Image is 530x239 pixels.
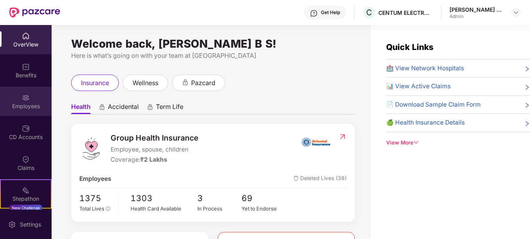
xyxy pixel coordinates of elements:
div: animation [98,103,106,111]
div: View More [386,139,530,147]
img: svg+xml;base64,PHN2ZyBpZD0iRHJvcGRvd24tMzJ4MzIiIHhtbG5zPSJodHRwOi8vd3d3LnczLm9yZy8yMDAwL3N2ZyIgd2... [513,9,519,16]
span: pazcard [191,78,215,88]
img: svg+xml;base64,PHN2ZyBpZD0iSG9tZSIgeG1sbnM9Imh0dHA6Ly93d3cudzMub3JnLzIwMDAvc3ZnIiB3aWR0aD0iMjAiIG... [22,32,30,40]
span: Accidental [108,103,139,114]
span: wellness [132,78,158,88]
span: 1303 [131,192,197,205]
img: deleteIcon [294,176,299,181]
img: svg+xml;base64,PHN2ZyBpZD0iQ0RfQWNjb3VudHMiIGRhdGEtbmFtZT0iQ0QgQWNjb3VudHMiIHhtbG5zPSJodHRwOi8vd3... [22,125,30,132]
img: svg+xml;base64,PHN2ZyBpZD0iSGVscC0zMngzMiIgeG1sbnM9Imh0dHA6Ly93d3cudzMub3JnLzIwMDAvc3ZnIiB3aWR0aD... [310,9,318,17]
div: Yet to Endorse [242,205,286,212]
div: Stepathon [1,195,51,203]
span: info-circle [106,207,111,211]
img: svg+xml;base64,PHN2ZyBpZD0iQ2xhaW0iIHhtbG5zPSJodHRwOi8vd3d3LnczLm9yZy8yMDAwL3N2ZyIgd2lkdGg9IjIwIi... [22,155,30,163]
span: C [366,8,372,17]
img: svg+xml;base64,PHN2ZyB4bWxucz0iaHR0cDovL3d3dy53My5vcmcvMjAwMC9zdmciIHdpZHRoPSIyMSIgaGVpZ2h0PSIyMC... [22,186,30,194]
img: svg+xml;base64,PHN2ZyBpZD0iQmVuZWZpdHMiIHhtbG5zPSJodHRwOi8vd3d3LnczLm9yZy8yMDAwL3N2ZyIgd2lkdGg9Ij... [22,63,30,71]
span: ₹2 Lakhs [140,156,167,163]
span: Quick Links [386,42,433,52]
span: insurance [81,78,109,88]
div: animation [147,103,154,111]
span: 📄 Download Sample Claim Form [386,100,481,109]
img: New Pazcare Logo [9,7,60,18]
img: logo [79,137,103,160]
div: Here is what’s going on with your team at [GEOGRAPHIC_DATA] [71,51,355,61]
div: Admin [449,13,504,20]
div: New Challenge [9,205,42,211]
img: svg+xml;base64,PHN2ZyBpZD0iU2V0dGluZy0yMHgyMCIgeG1sbnM9Imh0dHA6Ly93d3cudzMub3JnLzIwMDAvc3ZnIiB3aW... [8,221,16,228]
div: In Process [197,205,242,212]
span: 🏥 View Network Hospitals [386,64,464,73]
span: Health [71,103,91,114]
span: Deleted Lives (38) [294,174,347,184]
span: 3 [197,192,242,205]
img: insurerIcon [301,132,331,152]
img: svg+xml;base64,PHN2ZyBpZD0iRW1wbG95ZWVzIiB4bWxucz0iaHR0cDovL3d3dy53My5vcmcvMjAwMC9zdmciIHdpZHRoPS... [22,94,30,102]
span: 📊 View Active Claims [386,82,451,91]
div: Welcome back, [PERSON_NAME] B S! [71,41,355,47]
div: Settings [18,221,43,228]
div: Health Card Available [131,205,197,212]
span: 69 [242,192,286,205]
span: Employees [79,174,111,184]
span: Total Lives [79,205,104,212]
div: Coverage: [111,155,199,164]
span: 🍏 Health Insurance Details [386,118,465,127]
span: 1375 [79,192,113,205]
div: animation [182,79,189,86]
span: down [414,140,419,145]
div: [PERSON_NAME] B S [449,6,504,13]
span: Term Life [156,103,183,114]
div: Get Help [321,9,340,16]
img: RedirectIcon [338,133,347,141]
span: Employee, spouse, children [111,145,199,154]
div: CENTUM ELECTRONICS LIMITED [378,9,433,16]
span: Group Health Insurance [111,132,199,144]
